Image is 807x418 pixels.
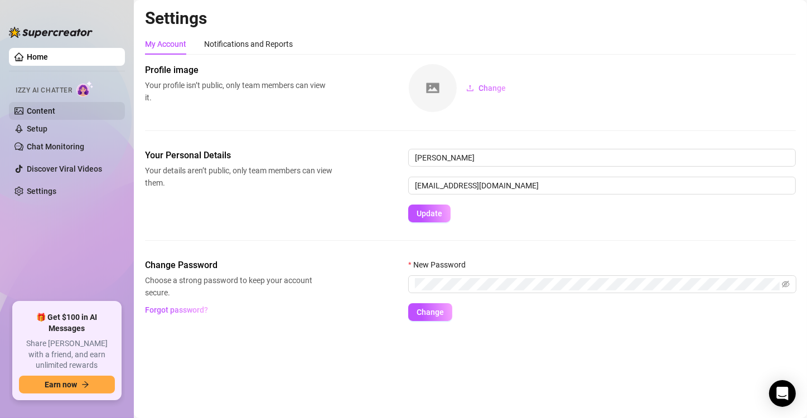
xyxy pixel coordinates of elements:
button: Earn nowarrow-right [19,376,115,393]
span: eye-invisible [782,280,790,288]
input: New Password [415,278,780,290]
a: Home [27,52,48,61]
a: Content [27,106,55,115]
span: Izzy AI Chatter [16,85,72,96]
label: New Password [408,259,473,271]
a: Discover Viral Videos [27,164,102,173]
span: Change [417,308,444,317]
button: Change [408,303,452,321]
span: Your Personal Details [145,149,332,162]
a: Setup [27,124,47,133]
span: Earn now [45,380,77,389]
div: Open Intercom Messenger [769,380,796,407]
a: Settings [27,187,56,196]
span: Change [479,84,506,93]
span: Profile image [145,64,332,77]
button: Forgot password? [145,301,209,319]
span: Share [PERSON_NAME] with a friend, and earn unlimited rewards [19,338,115,371]
input: Enter new email [408,177,796,195]
button: Change [457,79,515,97]
span: Your profile isn’t public, only team members can view it. [145,79,332,104]
span: Your details aren’t public, only team members can view them. [145,164,332,189]
div: My Account [145,38,186,50]
span: upload [466,84,474,92]
span: Forgot password? [146,305,209,314]
a: Chat Monitoring [27,142,84,151]
img: square-placeholder.png [409,64,457,112]
input: Enter name [408,149,796,167]
span: arrow-right [81,381,89,388]
h2: Settings [145,8,796,29]
span: Update [417,209,442,218]
span: Change Password [145,259,332,272]
span: 🎁 Get $100 in AI Messages [19,312,115,334]
img: AI Chatter [76,81,94,97]
img: logo-BBDzfeDw.svg [9,27,93,38]
button: Update [408,205,451,222]
span: Choose a strong password to keep your account secure. [145,274,332,299]
div: Notifications and Reports [204,38,293,50]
